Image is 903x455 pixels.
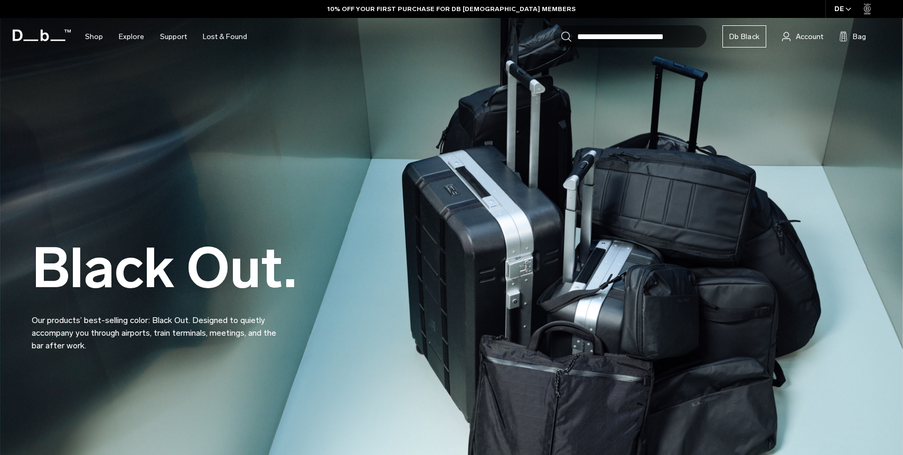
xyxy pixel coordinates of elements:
[32,301,285,352] p: Our products’ best-selling color: Black Out. Designed to quietly accompany you through airports, ...
[853,31,866,42] span: Bag
[85,18,103,55] a: Shop
[77,18,255,55] nav: Main Navigation
[722,25,766,48] a: Db Black
[203,18,247,55] a: Lost & Found
[327,4,576,14] a: 10% OFF YOUR FIRST PURCHASE FOR DB [DEMOGRAPHIC_DATA] MEMBERS
[119,18,144,55] a: Explore
[782,30,823,43] a: Account
[32,241,297,296] h2: Black Out.
[160,18,187,55] a: Support
[796,31,823,42] span: Account
[839,30,866,43] button: Bag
